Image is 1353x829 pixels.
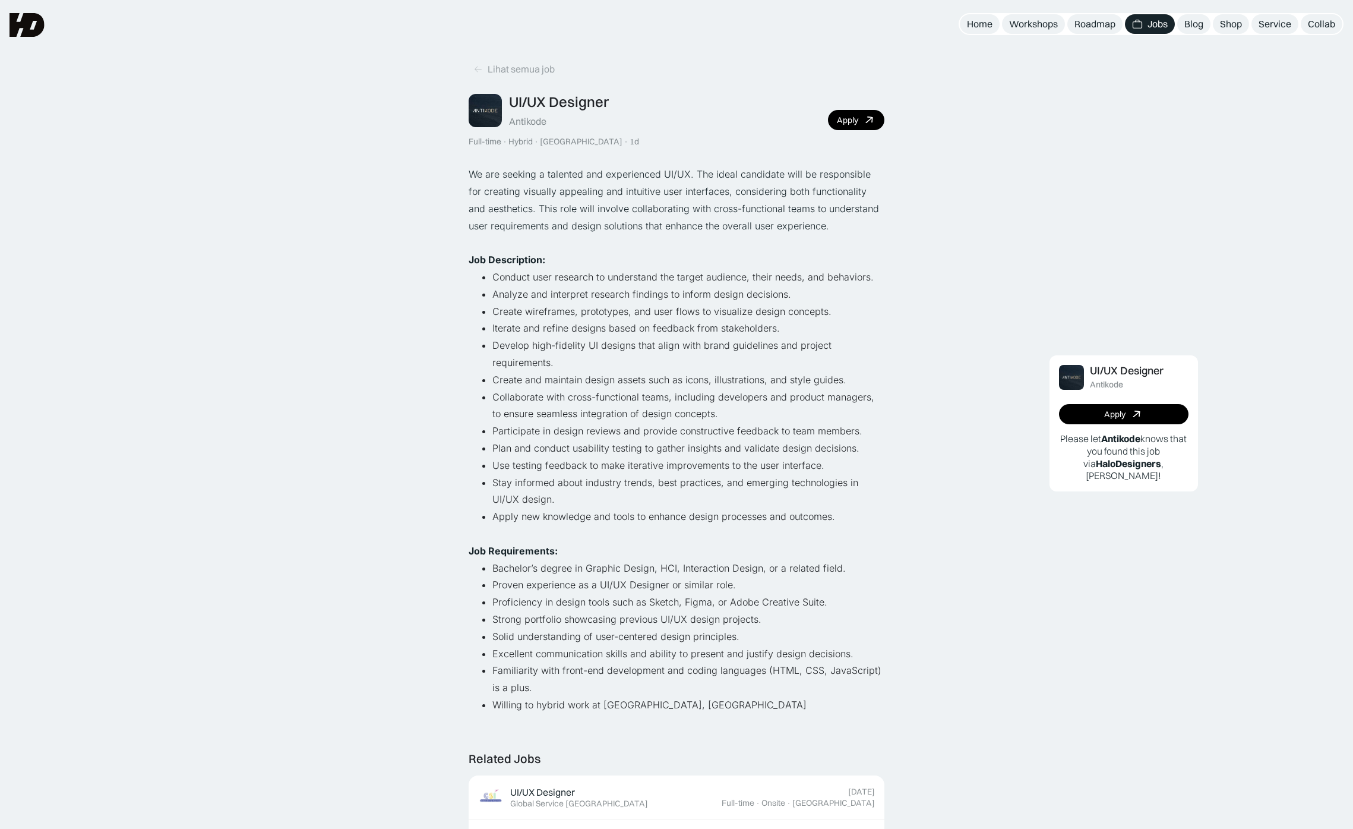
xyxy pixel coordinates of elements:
[1251,14,1298,34] a: Service
[469,234,884,251] p: ‍
[469,59,559,79] a: Lihat semua job
[508,137,533,147] div: Hybrid
[967,18,992,30] div: Home
[492,269,884,286] li: Conduct user research to understand the target audience, their needs, and behaviors.
[492,576,884,594] li: Proven experience as a UI/UX Designer or similar role.
[1259,18,1291,30] div: Service
[540,137,622,147] div: [GEOGRAPHIC_DATA]
[469,752,540,766] div: Related Jobs
[1147,18,1168,30] div: Jobs
[510,799,648,809] div: Global Service [GEOGRAPHIC_DATA]
[1059,433,1188,482] p: Please let knows that you found this job via , [PERSON_NAME]!
[848,787,875,797] div: [DATE]
[722,798,754,808] div: Full-time
[492,371,884,389] li: Create and maintain design assets such as icons, illustrations, and style guides.
[509,115,546,128] div: Antikode
[624,137,628,147] div: ·
[469,545,558,557] strong: Job Requirements:
[502,137,507,147] div: ·
[492,560,884,577] li: Bachelor’s degree in Graphic Design, HCI, Interaction Design, or a related field.
[1002,14,1065,34] a: Workshops
[1213,14,1249,34] a: Shop
[469,94,502,127] img: Job Image
[488,63,555,75] div: Lihat semua job
[492,474,884,509] li: Stay informed about industry trends, best practices, and emerging technologies in UI/UX design.
[492,337,884,371] li: Develop high-fidelity UI designs that align with brand guidelines and project requirements.
[492,286,884,303] li: Analyze and interpret research findings to inform design decisions.
[492,594,884,611] li: Proficiency in design tools such as Sketch, Figma, or Adobe Creative Suite.
[761,798,785,808] div: Onsite
[492,696,884,714] li: Willing to hybrid work at [GEOGRAPHIC_DATA], [GEOGRAPHIC_DATA]
[1184,18,1203,30] div: Blog
[509,93,609,111] div: UI/UX Designer
[755,798,760,808] div: ·
[478,785,503,810] img: Job Image
[492,423,884,440] li: Participate in design reviews and provide constructive feedback to team members.
[492,320,884,337] li: Iterate and refine designs based on feedback from stakeholders.
[1101,433,1140,445] b: Antikode
[1096,458,1161,469] b: HaloDesigners
[1067,14,1123,34] a: Roadmap
[1090,365,1164,377] div: UI/UX Designer
[492,389,884,423] li: Collaborate with cross-functional teams, including developers and product managers, to ensure sea...
[1074,18,1115,30] div: Roadmap
[1059,404,1188,424] a: Apply
[492,628,884,645] li: Solid understanding of user-centered design principles.
[1104,409,1126,420] div: Apply
[492,508,884,525] li: Apply new knowledge and tools to enhance design processes and outcomes.
[469,166,884,234] p: We are seeking a talented and experienced UI/UX. The ideal candidate will be responsible for crea...
[1059,365,1084,390] img: Job Image
[492,303,884,320] li: Create wireframes, prototypes, and user flows to visualize design concepts.
[828,110,884,130] a: Apply
[492,611,884,628] li: Strong portfolio showcasing previous UI/UX design projects.
[1301,14,1342,34] a: Collab
[1220,18,1242,30] div: Shop
[960,14,1000,34] a: Home
[469,137,501,147] div: Full-time
[837,115,858,125] div: Apply
[492,457,884,474] li: Use testing feedback to make iterative improvements to the user interface.
[510,786,575,799] div: UI/UX Designer
[630,137,639,147] div: 1d
[469,254,545,266] strong: Job Description:
[792,798,875,808] div: [GEOGRAPHIC_DATA]
[1090,380,1123,390] div: Antikode
[786,798,791,808] div: ·
[1125,14,1175,34] a: Jobs
[469,776,884,820] a: Job ImageUI/UX DesignerGlobal Service [GEOGRAPHIC_DATA][DATE]Full-time·Onsite·[GEOGRAPHIC_DATA]
[492,645,884,663] li: Excellent communication skills and ability to present and justify design decisions.
[1009,18,1058,30] div: Workshops
[469,525,884,543] p: ‍
[1308,18,1335,30] div: Collab
[492,440,884,457] li: Plan and conduct usability testing to gather insights and validate design decisions.
[492,662,884,696] li: Familiarity with front-end development and coding languages (HTML, CSS, JavaScript) is a plus.
[534,137,539,147] div: ·
[1177,14,1210,34] a: Blog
